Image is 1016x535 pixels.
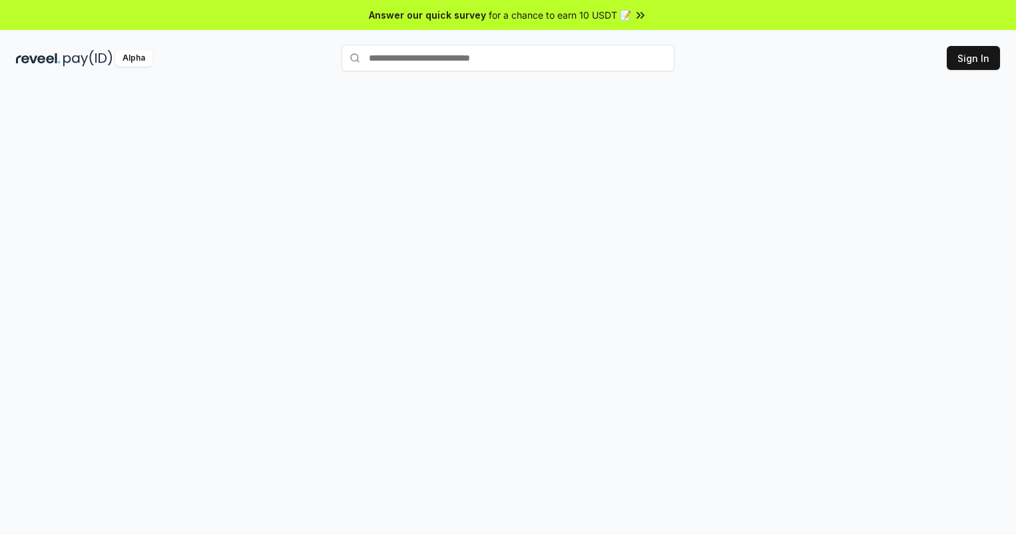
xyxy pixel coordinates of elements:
span: Answer our quick survey [369,8,486,22]
img: reveel_dark [16,50,61,67]
span: for a chance to earn 10 USDT 📝 [489,8,631,22]
img: pay_id [63,50,113,67]
div: Alpha [115,50,152,67]
button: Sign In [947,46,1000,70]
